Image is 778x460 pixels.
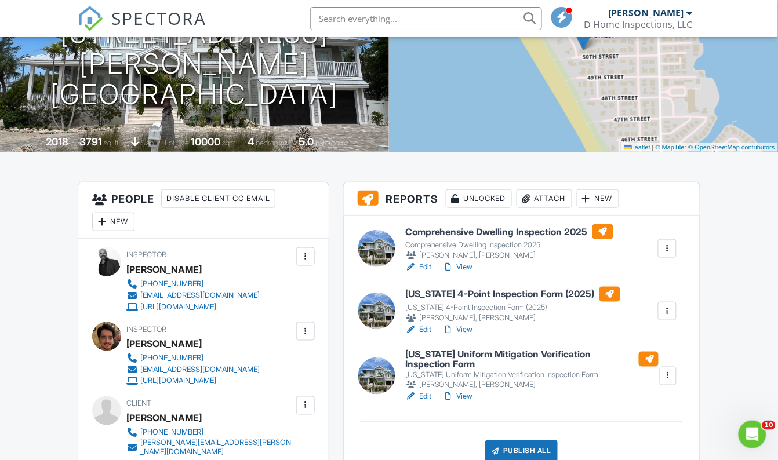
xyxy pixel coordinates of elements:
div: [URL][DOMAIN_NAME] [140,377,216,386]
a: [URL][DOMAIN_NAME] [126,375,260,387]
span: | [652,144,654,151]
img: The Best Home Inspection Software - Spectora [78,6,103,31]
h6: Comprehensive Dwelling Inspection 2025 [405,224,613,239]
span: SPECTORA [111,6,206,30]
div: [EMAIL_ADDRESS][DOMAIN_NAME] [140,291,260,300]
img: Marker [576,27,591,50]
div: 10000 [191,136,220,148]
span: Inspector [126,250,166,259]
div: Unlocked [446,189,512,208]
a: [PHONE_NUMBER] [126,278,260,290]
div: New [577,189,619,208]
div: [PERSON_NAME] [126,335,202,352]
a: Leaflet [624,144,650,151]
a: [PHONE_NUMBER] [126,427,293,439]
a: [US_STATE] Uniform Mitigation Verification Inspection Form [US_STATE] Uniform Mitigation Verifica... [405,349,659,392]
h6: [US_STATE] 4-Point Inspection Form (2025) [405,287,620,302]
a: Edit [405,324,431,335]
div: 2018 [46,136,68,148]
div: [PERSON_NAME] [126,261,202,278]
a: View [443,324,473,335]
a: [URL][DOMAIN_NAME] [126,301,260,313]
a: © OpenStreetMap contributors [689,144,775,151]
a: [EMAIL_ADDRESS][DOMAIN_NAME] [126,290,260,301]
div: [EMAIL_ADDRESS][DOMAIN_NAME] [140,365,260,374]
div: [PHONE_NUMBER] [140,279,203,289]
span: Lot Size [165,138,189,147]
a: View [443,261,473,273]
div: Attach [517,189,572,208]
div: [PERSON_NAME][EMAIL_ADDRESS][PERSON_NAME][DOMAIN_NAME] [140,439,293,457]
span: bathrooms [315,138,348,147]
input: Search everything... [310,7,542,30]
span: slab [141,138,154,147]
div: [US_STATE] Uniform Mitigation Verification Inspection Form [405,370,659,379]
a: [PERSON_NAME][EMAIL_ADDRESS][PERSON_NAME][DOMAIN_NAME] [126,439,293,457]
div: 5.0 [299,136,314,148]
div: [PHONE_NUMBER] [140,428,203,437]
div: 4 [248,136,254,148]
h3: People [78,182,328,239]
a: SPECTORA [78,16,206,40]
span: Built [31,138,44,147]
span: 10 [762,421,776,430]
div: Comprehensive Dwelling Inspection 2025 [405,240,613,250]
h3: Reports [344,182,700,216]
a: © MapTiler [656,144,687,151]
h1: [STREET_ADDRESS] [PERSON_NAME][GEOGRAPHIC_DATA] [19,18,370,109]
iframe: Intercom live chat [739,421,766,448]
div: [PHONE_NUMBER] [140,353,203,363]
div: [PERSON_NAME] [126,410,202,427]
a: Edit [405,391,431,403]
div: [PERSON_NAME], [PERSON_NAME] [405,379,659,391]
div: [US_STATE] 4-Point Inspection Form (2025) [405,303,620,312]
a: View [443,391,473,403]
span: sq.ft. [222,138,237,147]
a: [US_STATE] 4-Point Inspection Form (2025) [US_STATE] 4-Point Inspection Form (2025) [PERSON_NAME]... [405,287,620,324]
div: 3791 [79,136,102,148]
div: [URL][DOMAIN_NAME] [140,302,216,312]
span: sq. ft. [104,138,120,147]
span: Inspector [126,325,166,334]
span: Client [126,399,151,408]
span: bedrooms [256,138,288,147]
div: New [92,213,134,231]
div: [PERSON_NAME], [PERSON_NAME] [405,250,613,261]
div: [PERSON_NAME] [609,7,684,19]
a: [EMAIL_ADDRESS][DOMAIN_NAME] [126,364,260,375]
a: Edit [405,261,431,273]
a: [PHONE_NUMBER] [126,352,260,364]
h6: [US_STATE] Uniform Mitigation Verification Inspection Form [405,349,659,370]
div: D Home Inspections, LLC [584,19,693,30]
div: Disable Client CC Email [161,189,275,208]
div: [PERSON_NAME], [PERSON_NAME] [405,312,620,324]
a: Comprehensive Dwelling Inspection 2025 Comprehensive Dwelling Inspection 2025 [PERSON_NAME], [PER... [405,224,613,261]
